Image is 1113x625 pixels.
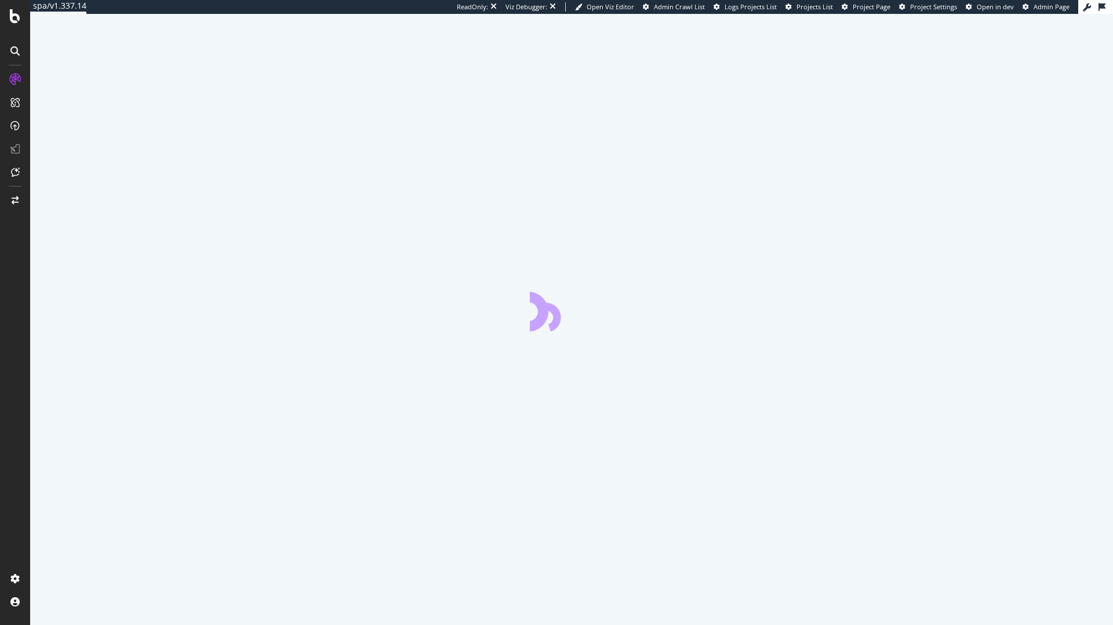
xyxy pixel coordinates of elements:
[643,2,705,12] a: Admin Crawl List
[1023,2,1070,12] a: Admin Page
[842,2,890,12] a: Project Page
[725,2,777,11] span: Logs Projects List
[853,2,890,11] span: Project Page
[977,2,1014,11] span: Open in dev
[966,2,1014,12] a: Open in dev
[530,290,613,331] div: animation
[457,2,488,12] div: ReadOnly:
[505,2,547,12] div: Viz Debugger:
[587,2,634,11] span: Open Viz Editor
[575,2,634,12] a: Open Viz Editor
[654,2,705,11] span: Admin Crawl List
[785,2,833,12] a: Projects List
[910,2,957,11] span: Project Settings
[899,2,957,12] a: Project Settings
[796,2,833,11] span: Projects List
[714,2,777,12] a: Logs Projects List
[1034,2,1070,11] span: Admin Page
